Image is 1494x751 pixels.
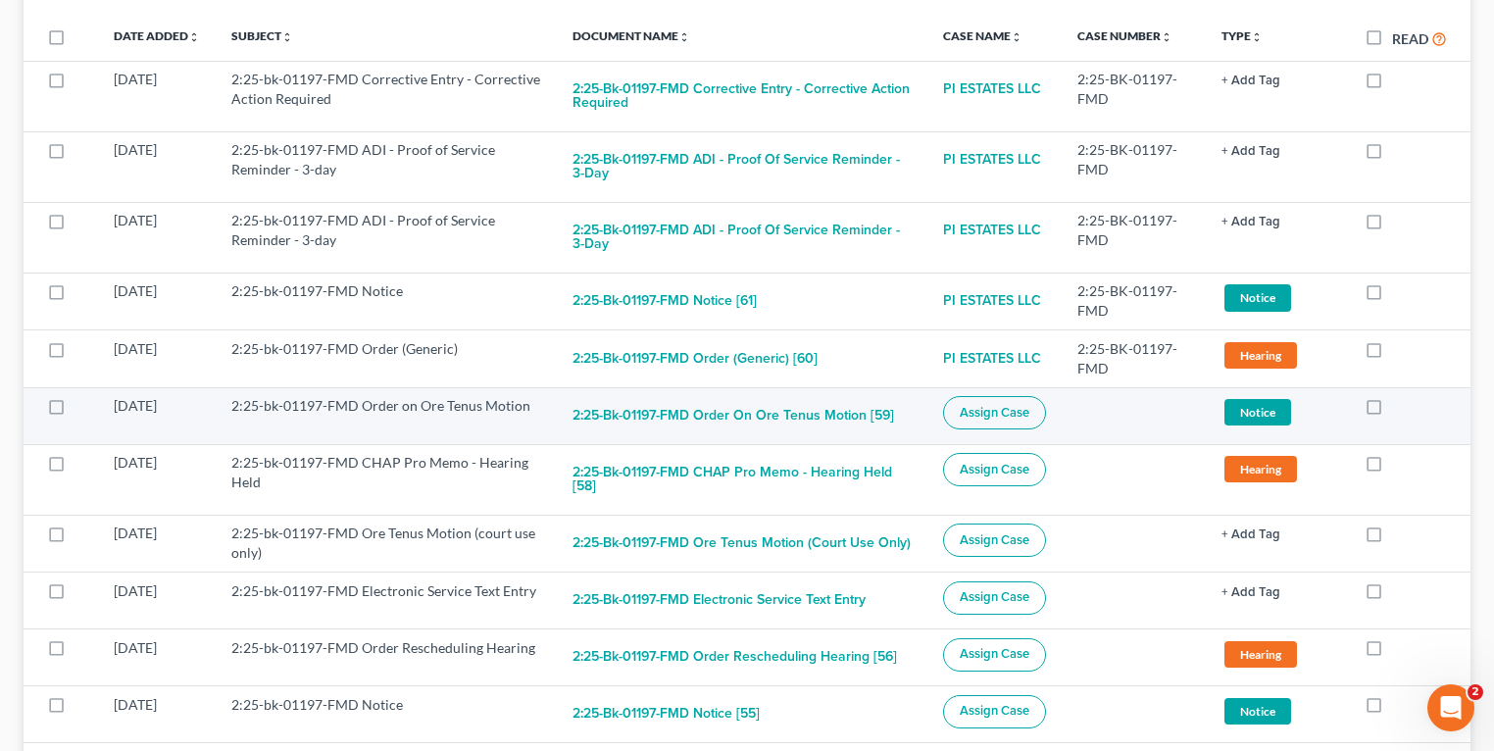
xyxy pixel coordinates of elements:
td: 2:25-bk-01197-FMD Notice [216,273,557,329]
a: + Add Tag [1221,211,1333,230]
td: 2:25-bk-01197-FMD Order (Generic) [216,330,557,387]
button: Assign Case [943,581,1046,615]
button: Assign Case [943,695,1046,728]
button: + Add Tag [1221,528,1280,541]
i: unfold_more [1251,31,1263,43]
button: 2:25-bk-01197-FMD Notice [61] [573,281,757,321]
button: + Add Tag [1221,216,1280,228]
td: 2:25-bk-01197-FMD Notice [216,685,557,742]
a: Date Addedunfold_more [114,28,200,43]
iframe: Intercom live chat [1427,684,1474,731]
button: Assign Case [943,396,1046,429]
a: Subjectunfold_more [231,28,293,43]
button: 2:25-bk-01197-FMD CHAP Pro Memo - Hearing Held [58] [573,453,913,506]
span: Hearing [1224,641,1297,668]
span: Hearing [1224,342,1297,369]
label: Read [1392,28,1428,49]
td: 2:25-BK-01197-FMD [1062,131,1206,202]
span: Assign Case [960,462,1029,477]
button: 2:25-bk-01197-FMD Order (Generic) [60] [573,339,818,378]
td: 2:25-BK-01197-FMD [1062,202,1206,273]
button: + Add Tag [1221,145,1280,158]
button: 2:25-bk-01197-FMD Electronic Service Text Entry [573,581,866,621]
i: unfold_more [678,31,690,43]
button: Assign Case [943,453,1046,486]
td: 2:25-BK-01197-FMD [1062,273,1206,329]
button: + Add Tag [1221,586,1280,599]
button: 2:25-bk-01197-FMD Notice [55] [573,695,760,734]
button: 2:25-bk-01197-FMD Corrective Entry - Corrective Action Required [573,70,913,123]
a: PI ESTATES LLC [943,339,1041,378]
a: + Add Tag [1221,140,1333,160]
i: unfold_more [188,31,200,43]
a: Notice [1221,281,1333,314]
td: [DATE] [98,685,216,742]
td: 2:25-bk-01197-FMD ADI - Proof of Service Reminder - 3-day [216,131,557,202]
i: unfold_more [1161,31,1172,43]
a: Notice [1221,396,1333,428]
button: + Add Tag [1221,75,1280,87]
span: 2 [1468,684,1483,700]
td: [DATE] [98,628,216,685]
td: 2:25-bk-01197-FMD Order Rescheduling Hearing [216,628,557,685]
button: 2:25-bk-01197-FMD Order Rescheduling Hearing [56] [573,638,897,677]
td: 2:25-BK-01197-FMD [1062,61,1206,131]
a: Hearing [1221,638,1333,671]
i: unfold_more [281,31,293,43]
button: 2:25-bk-01197-FMD Ore Tenus Motion (court use only) [573,524,911,563]
a: Case Numberunfold_more [1077,28,1172,43]
span: Hearing [1224,456,1297,482]
span: Assign Case [960,703,1029,719]
button: Assign Case [943,524,1046,557]
td: 2:25-BK-01197-FMD [1062,330,1206,387]
td: [DATE] [98,572,216,628]
button: 2:25-bk-01197-FMD ADI - Proof of Service Reminder - 3-day [573,211,913,264]
td: 2:25-bk-01197-FMD Corrective Entry - Corrective Action Required [216,61,557,131]
td: [DATE] [98,273,216,329]
td: 2:25-bk-01197-FMD Ore Tenus Motion (court use only) [216,515,557,572]
a: Case Nameunfold_more [943,28,1022,43]
span: Notice [1224,284,1291,311]
button: 2:25-bk-01197-FMD Order on Ore Tenus Motion [59] [573,396,894,435]
span: Assign Case [960,646,1029,662]
button: Assign Case [943,638,1046,672]
span: Assign Case [960,405,1029,421]
span: Notice [1224,399,1291,426]
a: Hearing [1221,339,1333,372]
td: [DATE] [98,515,216,572]
td: [DATE] [98,202,216,273]
td: [DATE] [98,330,216,387]
a: PI ESTATES LLC [943,70,1041,109]
td: 2:25-bk-01197-FMD CHAP Pro Memo - Hearing Held [216,444,557,515]
td: 2:25-bk-01197-FMD ADI - Proof of Service Reminder - 3-day [216,202,557,273]
span: Assign Case [960,589,1029,605]
a: PI ESTATES LLC [943,211,1041,250]
td: [DATE] [98,61,216,131]
a: Hearing [1221,453,1333,485]
a: Typeunfold_more [1221,28,1263,43]
td: [DATE] [98,387,216,444]
a: PI ESTATES LLC [943,140,1041,179]
td: 2:25-bk-01197-FMD Electronic Service Text Entry [216,572,557,628]
a: + Add Tag [1221,524,1333,543]
a: PI ESTATES LLC [943,281,1041,321]
a: + Add Tag [1221,581,1333,601]
a: Document Nameunfold_more [573,28,690,43]
td: [DATE] [98,131,216,202]
a: Notice [1221,695,1333,727]
button: 2:25-bk-01197-FMD ADI - Proof of Service Reminder - 3-day [573,140,913,193]
td: 2:25-bk-01197-FMD Order on Ore Tenus Motion [216,387,557,444]
span: Assign Case [960,532,1029,548]
i: unfold_more [1011,31,1022,43]
span: Notice [1224,698,1291,725]
td: [DATE] [98,444,216,515]
a: + Add Tag [1221,70,1333,89]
